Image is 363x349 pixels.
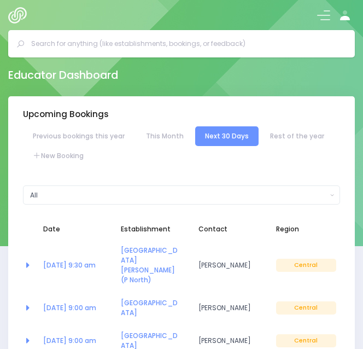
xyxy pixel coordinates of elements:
[23,185,340,205] button: All
[37,239,114,292] td: <a href="https://app.stjis.org.nz/bookings/523930" class="font-weight-bold">05 Sep at 9:30 am</a>
[114,239,192,292] td: <a href="https://app.stjis.org.nz/establishments/205407" class="font-weight-bold">St James Cathol...
[260,126,334,146] a: Rest of the year
[270,239,340,292] td: Central
[31,36,341,52] input: Search for anything (like establishments, bookings, or feedback)
[23,126,134,146] a: Previous bookings this year
[121,298,178,317] a: [GEOGRAPHIC_DATA]
[23,109,109,119] h3: Upcoming Bookings
[192,239,270,292] td: Naomi Scott
[198,303,259,313] span: [PERSON_NAME]
[198,224,259,234] span: Contact
[276,334,336,347] span: Central
[195,126,259,146] a: Next 30 Days
[192,292,270,324] td: Jane Corcoran
[37,292,114,324] td: <a href="https://app.stjis.org.nz/bookings/524043" class="font-weight-bold">11 Sep at 9:00 am</a>
[43,224,103,234] span: Date
[43,336,96,345] a: [DATE] 9:00 am
[23,146,93,166] a: New Booking
[43,303,96,312] a: [DATE] 9:00 am
[30,190,327,200] div: All
[8,7,32,24] img: Logo
[198,336,259,346] span: [PERSON_NAME]
[136,126,194,146] a: This Month
[121,246,178,284] a: [GEOGRAPHIC_DATA][PERSON_NAME] (P North)
[43,260,96,270] a: [DATE] 9:30 am
[8,69,118,82] h2: Educator Dashboard
[270,292,340,324] td: Central
[276,224,336,234] span: Region
[276,301,336,315] span: Central
[121,224,181,234] span: Establishment
[114,292,192,324] td: <a href="https://app.stjis.org.nz/establishments/204813" class="font-weight-bold">Brunswick Schoo...
[198,260,259,270] span: [PERSON_NAME]
[276,259,336,272] span: Central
